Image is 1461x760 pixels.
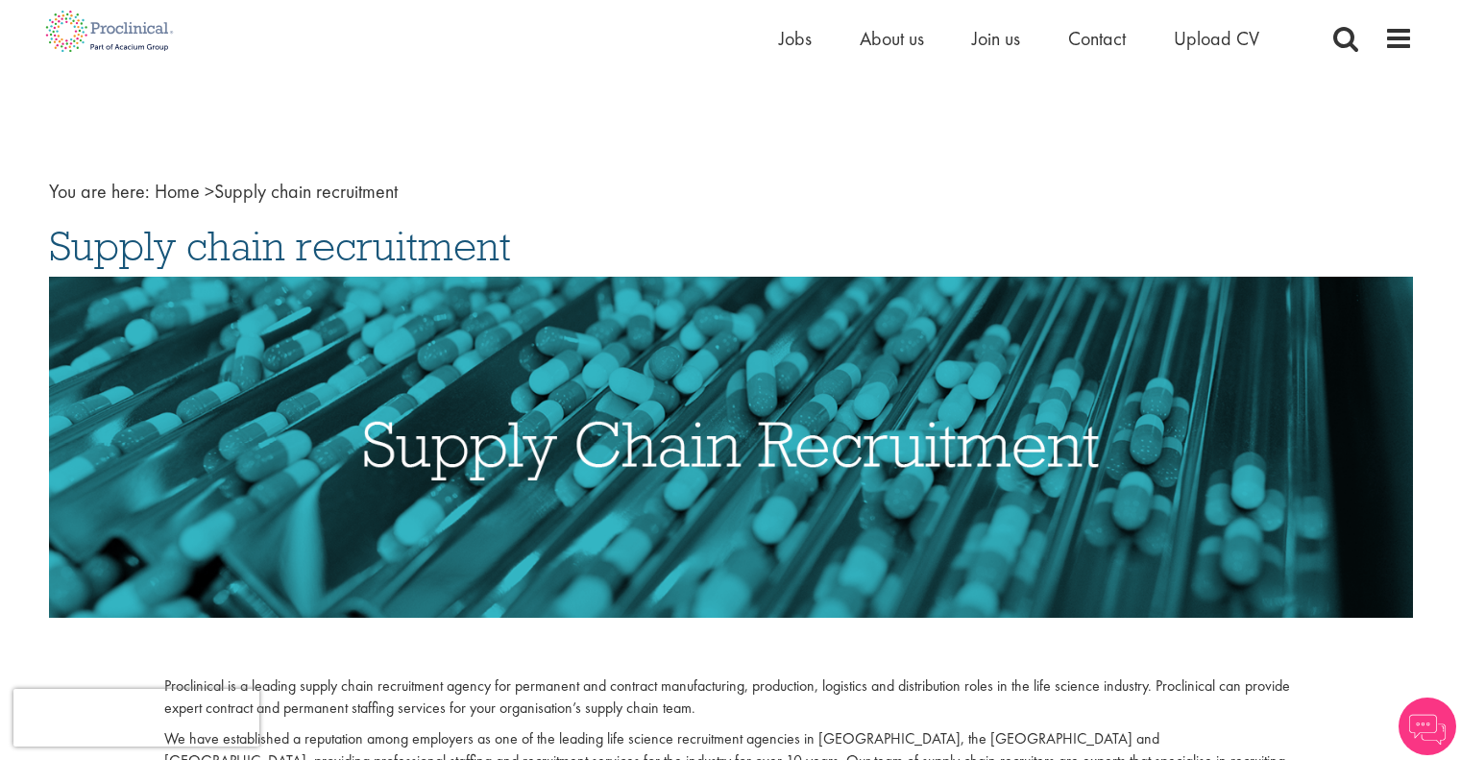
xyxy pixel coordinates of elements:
iframe: reCAPTCHA [13,689,259,747]
a: breadcrumb link to Home [155,179,200,204]
a: Upload CV [1174,26,1259,51]
span: Supply chain recruitment [49,220,511,272]
a: About us [860,26,924,51]
span: You are here: [49,179,150,204]
span: > [205,179,214,204]
img: Supply Chain Recruitment [49,277,1413,618]
span: Supply chain recruitment [155,179,398,204]
p: Proclinical is a leading supply chain recruitment agency for permanent and contract manufacturing... [164,675,1296,720]
a: Contact [1068,26,1126,51]
img: Chatbot [1399,698,1456,755]
a: Join us [972,26,1020,51]
a: Jobs [779,26,812,51]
